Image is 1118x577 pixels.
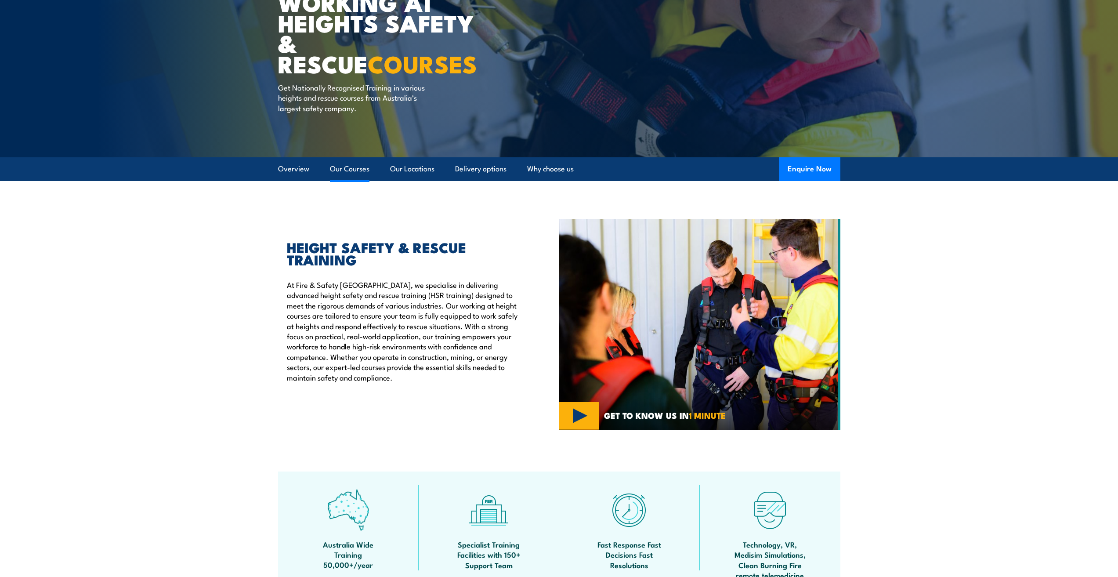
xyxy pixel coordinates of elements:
[309,539,388,570] span: Australia Wide Training 50,000+/year
[330,157,369,181] a: Our Courses
[287,241,519,265] h2: HEIGHT SAFETY & RESCUE TRAINING
[287,279,519,382] p: At Fire & Safety [GEOGRAPHIC_DATA], we specialise in delivering advanced height safety and rescue...
[604,411,726,419] span: GET TO KNOW US IN
[590,539,669,570] span: Fast Response Fast Decisions Fast Resolutions
[449,539,528,570] span: Specialist Training Facilities with 150+ Support Team
[559,219,840,430] img: Fire & Safety Australia offer working at heights courses and training
[327,489,369,531] img: auswide-icon
[278,82,438,113] p: Get Nationally Recognised Training in various heights and rescue courses from Australia’s largest...
[749,489,791,531] img: tech-icon
[278,157,309,181] a: Overview
[527,157,574,181] a: Why choose us
[468,489,510,531] img: facilities-icon
[390,157,434,181] a: Our Locations
[608,489,650,531] img: fast-icon
[689,409,726,421] strong: 1 MINUTE
[368,45,477,81] strong: COURSES
[779,157,840,181] button: Enquire Now
[455,157,507,181] a: Delivery options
